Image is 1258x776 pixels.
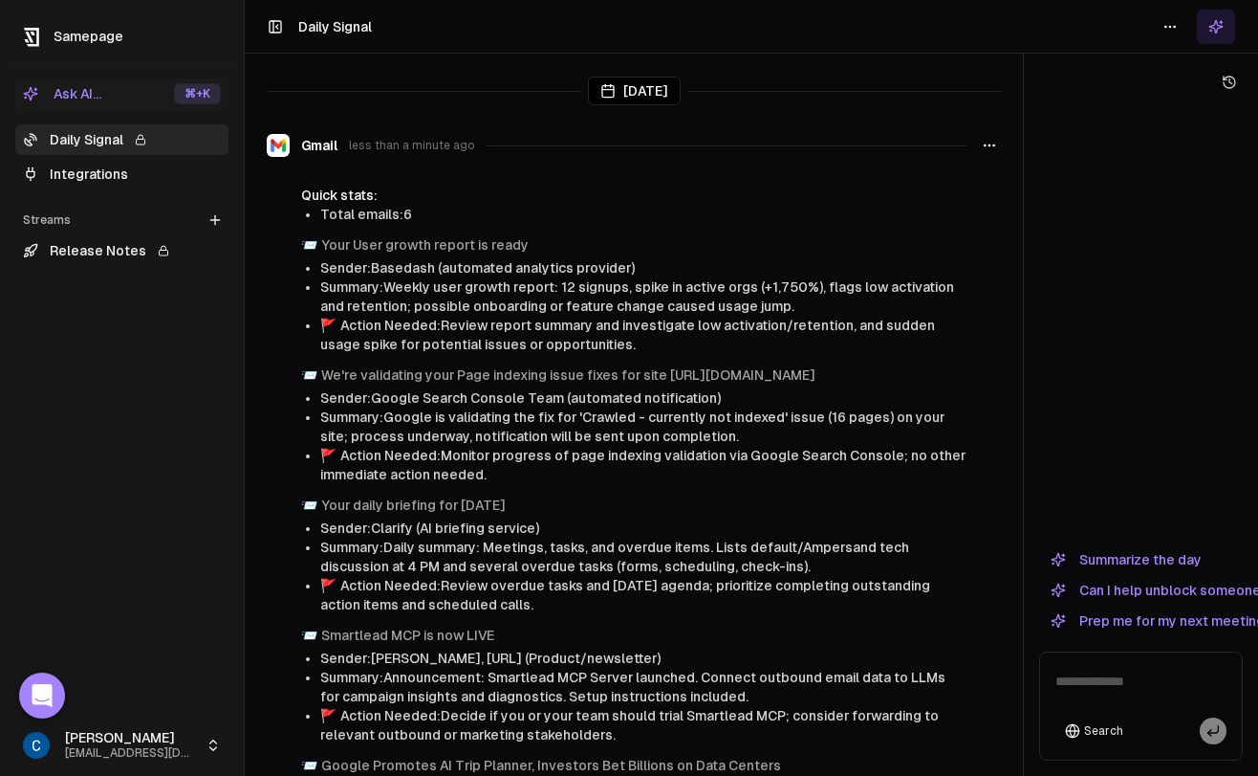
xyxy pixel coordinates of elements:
li: Summary: Announcement: Smartlead MCP Server launched. Connect outbound email data to LLMs for cam... [320,668,966,706]
span: Samepage [54,29,123,44]
div: Ask AI... [23,84,101,103]
span: [PERSON_NAME] [65,730,198,747]
div: [DATE] [588,77,681,105]
li: Sender: [PERSON_NAME], [URL] (Product/newsletter) [320,649,966,668]
button: Ask AI...⌘+K [15,78,228,109]
h1: Daily Signal [298,17,372,36]
li: Action Needed: Review report summary and investigate low activation/retention, and sudden usage s... [320,316,966,354]
img: ebbb682b-1678-4270-8b82-ba5af1abd3d0_image [23,732,50,759]
span: Gmail [301,136,337,155]
li: Action Needed: Review overdue tasks and [DATE] agenda; prioritize completing outstanding action i... [320,576,966,614]
a: Integrations [15,159,228,189]
li: Summary: Weekly user growth report: 12 signups, spike in active orgs (+1,750%), flags low activat... [320,277,966,316]
li: Sender: Clarify (AI briefing service) [320,519,966,538]
li: Sender: Basedash (automated analytics provider) [320,258,966,277]
a: Your User growth report is ready [321,237,529,253]
span: less than a minute ago [349,138,475,153]
div: Streams [15,205,228,235]
span: envelope [301,498,317,513]
div: Open Intercom Messenger [19,673,65,719]
span: envelope [301,237,317,253]
button: Search [1055,718,1133,744]
span: envelope [301,367,317,383]
button: [PERSON_NAME][EMAIL_ADDRESS][DOMAIN_NAME] [15,722,228,768]
a: Daily Signal [15,124,228,155]
a: Your daily briefing for [DATE] [321,498,506,513]
li: Sender: Google Search Console Team (automated notification) [320,388,966,408]
button: Summarize the day [1039,548,1213,571]
span: envelope [301,628,317,643]
li: Summary: Google is validating the fix for 'Crawled - currently not indexed' issue (16 pages) on y... [320,408,966,446]
span: flag [320,578,336,593]
img: Gmail [267,134,290,157]
a: We're validating your Page indexing issue fixes for site [URL][DOMAIN_NAME] [321,367,815,383]
div: ⌘ +K [174,83,221,104]
span: envelope [301,758,317,773]
a: Google Promotes AI Trip Planner, Investors Bet Billions on Data Centers [321,758,781,773]
a: Smartlead MCP is now LIVE [321,628,494,643]
div: Quick stats: [301,186,966,205]
a: Release Notes [15,235,228,266]
li: Summary: Daily summary: Meetings, tasks, and overdue items. Lists default/Ampersand tech discussi... [320,538,966,576]
span: flag [320,318,336,333]
span: [EMAIL_ADDRESS][DOMAIN_NAME] [65,746,198,761]
span: flag [320,708,336,723]
span: flag [320,448,336,463]
li: Total emails: 6 [320,205,966,224]
li: Action Needed: Decide if you or your team should trial Smartlead MCP; consider forwarding to rele... [320,706,966,744]
li: Action Needed: Monitor progress of page indexing validation via Google Search Console; no other i... [320,446,966,484]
